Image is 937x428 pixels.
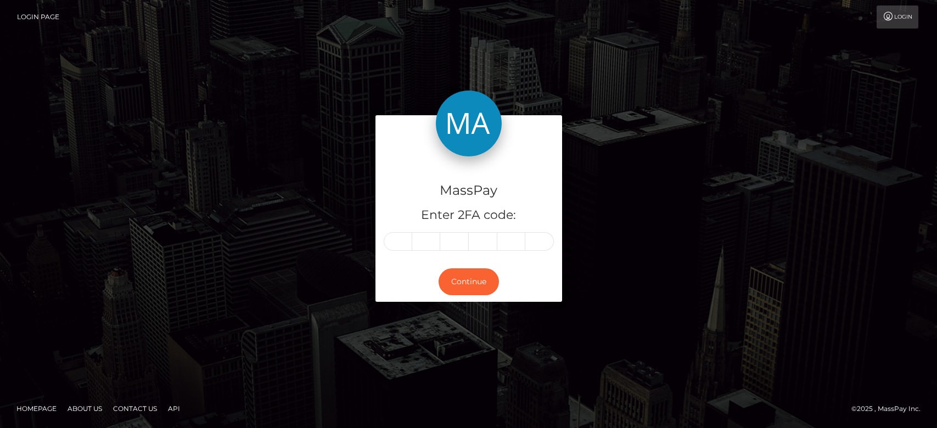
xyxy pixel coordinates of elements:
[439,268,499,295] button: Continue
[63,400,106,417] a: About Us
[436,91,502,156] img: MassPay
[164,400,184,417] a: API
[384,207,554,224] h5: Enter 2FA code:
[17,5,59,29] a: Login Page
[877,5,918,29] a: Login
[109,400,161,417] a: Contact Us
[12,400,61,417] a: Homepage
[851,403,929,415] div: © 2025 , MassPay Inc.
[384,181,554,200] h4: MassPay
